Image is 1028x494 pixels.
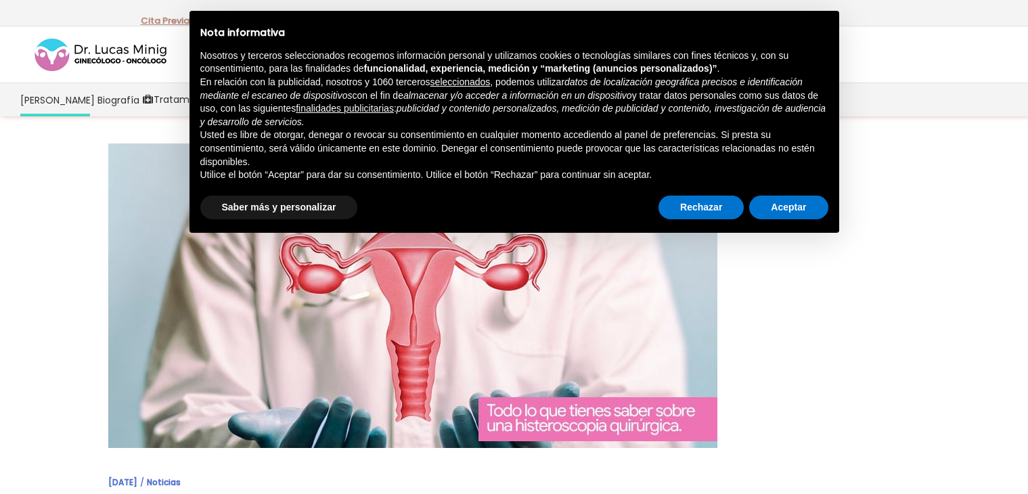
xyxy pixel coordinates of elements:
p: - [141,12,194,30]
strong: funcionalidad, experiencia, medición y “marketing (anuncios personalizados)” [364,63,717,74]
a: [DATE] [108,476,137,488]
p: Usted es libre de otorgar, denegar o revocar su consentimiento en cualquier momento accediendo al... [200,129,828,169]
a: Noticias [147,476,181,488]
em: publicidad y contenido personalizados, medición de publicidad y contenido, investigación de audie... [200,103,826,127]
span: Tratamientos [154,92,219,108]
a: Cita Previa [141,14,189,27]
h2: Nota informativa [200,27,828,39]
span: [PERSON_NAME] [20,92,95,108]
a: Tratamientos [141,83,220,116]
em: datos de localización geográfica precisos e identificación mediante el escaneo de dispositivos [200,76,803,101]
button: seleccionados [430,76,491,89]
img: [:es]Histeroscopía Quirúrgica ESPAÑA[:] [108,143,717,448]
p: Utilice el botón “Aceptar” para dar su consentimiento. Utilice el botón “Rechazar” para continuar... [200,169,828,182]
button: Aceptar [749,196,828,220]
em: almacenar y/o acceder a información en un dispositivo [403,90,632,101]
p: En relación con la publicidad, nosotros y 1060 terceros , podemos utilizar con el fin de y tratar... [200,76,828,129]
button: finalidades publicitarias [296,102,394,116]
button: Rechazar [658,196,744,220]
span: Biografía [97,92,139,108]
button: Saber más y personalizar [200,196,358,220]
p: Nosotros y terceros seleccionados recogemos información personal y utilizamos cookies o tecnologí... [200,49,828,76]
a: [PERSON_NAME] [19,83,96,116]
a: Biografía [96,83,141,116]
